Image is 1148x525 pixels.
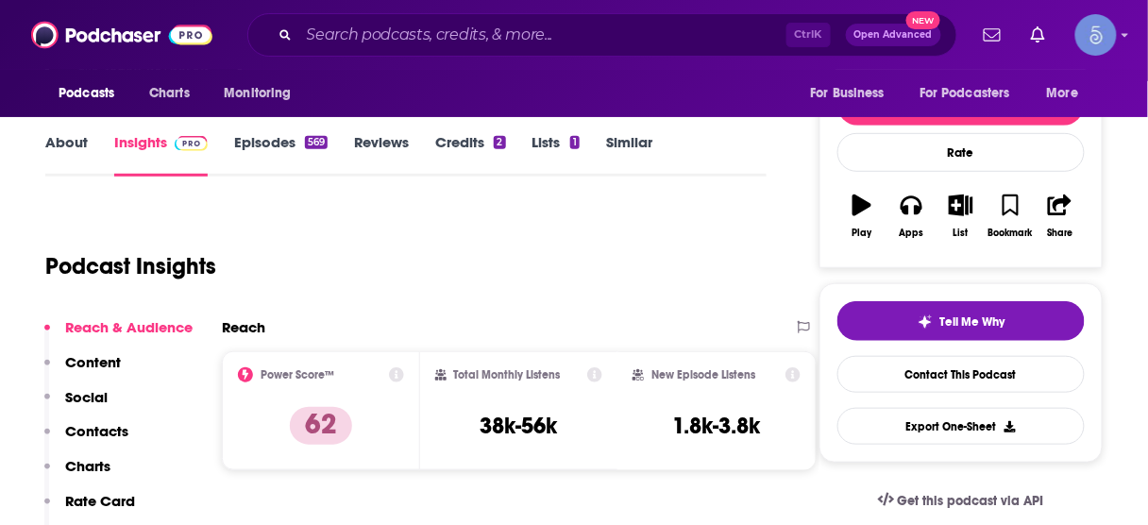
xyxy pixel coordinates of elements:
[837,182,886,250] button: Play
[907,76,1038,111] button: open menu
[837,356,1085,393] a: Contact This Podcast
[1036,182,1085,250] button: Share
[988,228,1033,239] div: Bookmark
[1047,80,1079,107] span: More
[986,182,1035,250] button: Bookmark
[920,80,1010,107] span: For Podcasters
[149,80,190,107] span: Charts
[672,412,760,440] h3: 1.8k-3.8k
[45,252,216,280] h1: Podcast Insights
[886,182,936,250] button: Apps
[45,76,139,111] button: open menu
[494,136,505,149] div: 2
[976,19,1008,51] a: Show notifications dropdown
[44,318,193,353] button: Reach & Audience
[837,301,1085,341] button: tell me why sparkleTell Me Why
[435,133,505,177] a: Credits2
[837,133,1085,172] div: Rate
[937,182,986,250] button: List
[570,136,580,149] div: 1
[65,353,121,371] p: Content
[1023,19,1053,51] a: Show notifications dropdown
[65,388,108,406] p: Social
[44,422,128,457] button: Contacts
[480,412,557,440] h3: 38k-56k
[31,17,212,53] img: Podchaser - Follow, Share and Rate Podcasts
[853,228,872,239] div: Play
[247,13,957,57] div: Search podcasts, credits, & more...
[1034,76,1103,111] button: open menu
[940,314,1005,330] span: Tell Me Why
[454,368,561,381] h2: Total Monthly Listens
[137,76,201,111] a: Charts
[1075,14,1117,56] button: Show profile menu
[290,407,352,445] p: 62
[299,20,786,50] input: Search podcasts, credits, & more...
[846,24,941,46] button: Open AdvancedNew
[900,228,924,239] div: Apps
[45,133,88,177] a: About
[354,133,409,177] a: Reviews
[651,368,755,381] h2: New Episode Listens
[906,11,940,29] span: New
[114,133,208,177] a: InsightsPodchaser Pro
[1075,14,1117,56] span: Logged in as Spiral5-G1
[261,368,334,381] h2: Power Score™
[65,422,128,440] p: Contacts
[918,314,933,330] img: tell me why sparkle
[175,136,208,151] img: Podchaser Pro
[810,80,885,107] span: For Business
[44,353,121,388] button: Content
[305,136,328,149] div: 569
[532,133,580,177] a: Lists1
[211,76,315,111] button: open menu
[65,318,193,336] p: Reach & Audience
[606,133,652,177] a: Similar
[954,228,969,239] div: List
[65,457,110,475] p: Charts
[65,492,135,510] p: Rate Card
[854,30,933,40] span: Open Advanced
[234,133,328,177] a: Episodes569
[222,318,265,336] h2: Reach
[59,80,114,107] span: Podcasts
[786,23,831,47] span: Ctrl K
[1047,228,1072,239] div: Share
[224,80,291,107] span: Monitoring
[898,493,1044,509] span: Get this podcast via API
[1075,14,1117,56] img: User Profile
[837,408,1085,445] button: Export One-Sheet
[863,478,1059,524] a: Get this podcast via API
[797,76,908,111] button: open menu
[44,388,108,423] button: Social
[44,457,110,492] button: Charts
